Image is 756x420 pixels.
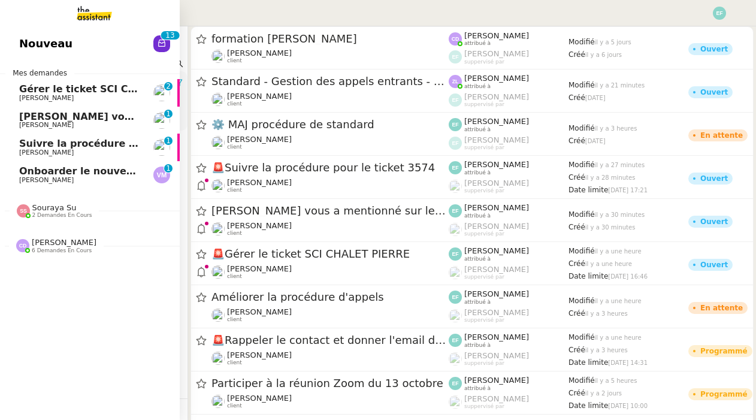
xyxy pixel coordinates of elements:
span: suppervisé par [464,403,504,410]
span: Rappeler le contact et donner l'email de la comptabilité [211,335,449,346]
span: Créé [568,346,585,354]
span: Suivre la procédure pour le ticket 3574 [19,138,231,149]
span: [DATE] 17:21 [608,187,648,194]
div: Programmé [700,391,748,398]
span: [PERSON_NAME] [19,94,74,102]
span: [PERSON_NAME] [227,135,292,144]
img: svg [449,291,462,304]
img: users%2FRcIDm4Xn1TPHYwgLThSv8RQYtaM2%2Favatar%2F95761f7a-40c3-4bb5-878d-fe785e6f95b2 [211,395,225,408]
img: users%2FRcIDm4Xn1TPHYwgLThSv8RQYtaM2%2Favatar%2F95761f7a-40c3-4bb5-878d-fe785e6f95b2 [153,84,170,101]
span: formation [PERSON_NAME] [211,34,449,44]
span: 🚨 [211,247,225,260]
span: Participer à la réunion Zoom du 13 octobre [211,378,449,389]
app-user-label: suppervisé par [449,49,568,65]
div: Ouvert [700,46,728,53]
span: [PERSON_NAME] [19,121,74,129]
span: Modifié [568,161,595,169]
span: [PERSON_NAME] [464,351,529,360]
app-user-label: suppervisé par [449,308,568,324]
span: [PERSON_NAME] [19,176,74,184]
span: Modifié [568,210,595,219]
span: client [227,230,242,237]
span: Créé [568,309,585,318]
span: attribué à [464,299,491,306]
span: attribué à [464,342,491,349]
span: Améliorer la procédure d'appels [211,292,449,303]
div: Ouvert [700,218,728,225]
span: [PERSON_NAME] [464,179,529,188]
span: [PERSON_NAME] [464,222,529,231]
span: attribué à [464,256,491,262]
span: il y a 5 jours [595,39,631,46]
span: il y a 3 heures [585,310,628,317]
span: suppervisé par [464,101,504,108]
span: il y a une heure [585,261,632,267]
span: Date limite [568,401,608,410]
app-user-detailed-label: client [211,264,449,280]
span: 🚨 [211,161,225,174]
span: Créé [568,173,585,182]
img: users%2FRcIDm4Xn1TPHYwgLThSv8RQYtaM2%2Favatar%2F95761f7a-40c3-4bb5-878d-fe785e6f95b2 [211,222,225,235]
span: Standard - Gestion des appels entrants - octobre 2025 [211,76,449,87]
p: 1 [165,31,170,42]
img: svg [153,167,170,183]
span: [PERSON_NAME] [464,135,529,144]
app-user-detailed-label: client [211,221,449,237]
span: [DATE] [585,138,606,144]
span: il y a 27 minutes [595,162,645,168]
span: [PERSON_NAME] [464,92,529,101]
span: Créé [568,93,585,102]
app-user-label: attribué à [449,289,568,305]
span: [PERSON_NAME] [464,265,529,274]
span: [PERSON_NAME] [464,289,529,298]
span: il y a 2 jours [585,390,622,397]
span: il y a 21 minutes [595,82,645,89]
span: Date limite [568,186,608,194]
span: Créé [568,50,585,59]
span: attribué à [464,40,491,47]
img: users%2FRcIDm4Xn1TPHYwgLThSv8RQYtaM2%2Favatar%2F95761f7a-40c3-4bb5-878d-fe785e6f95b2 [211,265,225,279]
span: il y a 3 heures [585,347,628,353]
span: Créé [568,389,585,397]
nz-badge-sup: 2 [164,82,173,90]
div: Ouvert [700,89,728,96]
span: [PERSON_NAME] [227,221,292,230]
img: users%2FyQfMwtYgTqhRP2YHWHmG2s2LYaD3%2Favatar%2Fprofile-pic.png [449,352,462,365]
span: Modifié [568,333,595,342]
img: svg [449,204,462,217]
span: Créé [568,137,585,145]
app-user-label: attribué à [449,160,568,176]
span: client [227,359,242,366]
span: [PERSON_NAME] [464,117,529,126]
img: svg [449,118,462,131]
span: Gérer le ticket SCI CHALET PIERRE [19,83,204,95]
app-user-detailed-label: client [211,350,449,366]
span: [PERSON_NAME] vous a mentionné sur le ticket [##3576##] [211,206,449,216]
span: suppervisé par [464,231,504,237]
span: il y a 28 minutes [585,174,636,181]
nz-badge-sup: 1 [164,137,173,145]
img: users%2FLb8tVVcnxkNxES4cleXP4rKNCSJ2%2Favatar%2F2ff4be35-2167-49b6-8427-565bfd2dd78c [211,136,225,149]
div: En attente [700,304,743,312]
app-user-label: suppervisé par [449,394,568,410]
span: [PERSON_NAME] [32,238,96,247]
img: svg [449,334,462,347]
img: users%2FRcIDm4Xn1TPHYwgLThSv8RQYtaM2%2Favatar%2F95761f7a-40c3-4bb5-878d-fe785e6f95b2 [153,112,170,129]
span: Date limite [568,272,608,280]
span: suppervisé par [464,317,504,324]
span: [PERSON_NAME] [464,333,529,342]
span: [DATE] 10:00 [608,403,648,409]
img: users%2FLb8tVVcnxkNxES4cleXP4rKNCSJ2%2Favatar%2F2ff4be35-2167-49b6-8427-565bfd2dd78c [211,309,225,322]
span: attribué à [464,83,491,90]
span: il y a 5 heures [595,377,637,384]
p: 3 [170,31,175,42]
img: users%2FyQfMwtYgTqhRP2YHWHmG2s2LYaD3%2Favatar%2Fprofile-pic.png [449,266,462,279]
img: svg [449,377,462,390]
app-user-label: attribué à [449,376,568,391]
img: svg [16,239,29,252]
span: Nouveau [19,35,72,53]
app-user-label: suppervisé par [449,265,568,280]
span: suppervisé par [464,360,504,367]
app-user-label: suppervisé par [449,222,568,237]
img: users%2FyQfMwtYgTqhRP2YHWHmG2s2LYaD3%2Favatar%2Fprofile-pic.png [449,180,462,193]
